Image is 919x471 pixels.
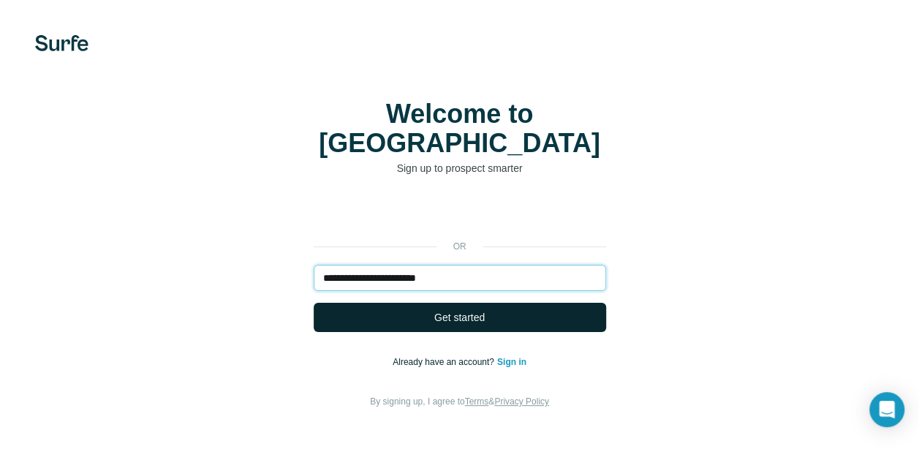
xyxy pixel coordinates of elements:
iframe: Sign in with Google Button [306,197,613,230]
h1: Welcome to [GEOGRAPHIC_DATA] [314,99,606,158]
button: Get started [314,303,606,332]
iframe: Sign in with Google Dialog [619,15,904,184]
span: By signing up, I agree to & [370,396,549,407]
p: Sign up to prospect smarter [314,161,606,176]
span: Get started [434,310,485,325]
div: Open Intercom Messenger [869,392,904,427]
p: or [436,240,483,253]
a: Sign in [497,357,526,367]
a: Privacy Policy [494,396,549,407]
img: Surfe's logo [35,35,88,51]
span: Already have an account? [393,357,497,367]
a: Terms [465,396,489,407]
